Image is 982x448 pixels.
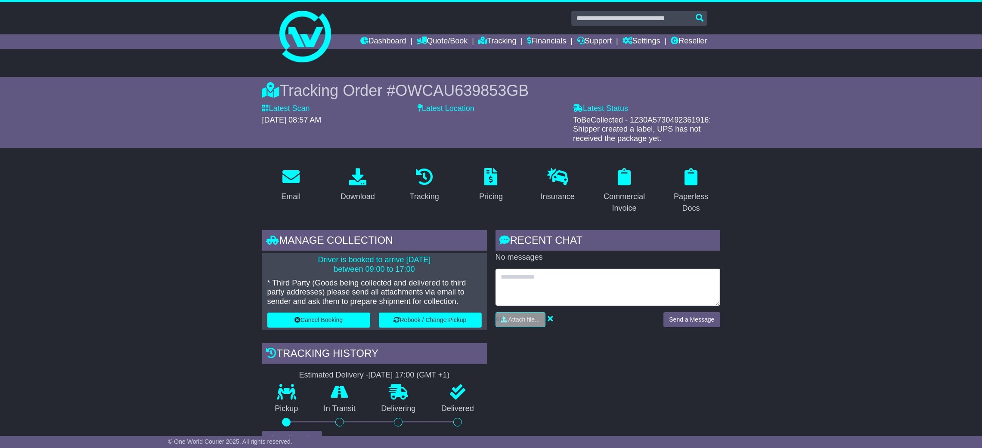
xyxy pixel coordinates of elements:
[573,116,711,143] span: ToBeCollected - 1Z30A5730492361916: Shipper created a label, UPS has not received the package yet.
[573,104,628,114] label: Latest Status
[671,34,707,49] a: Reseller
[262,104,310,114] label: Latest Scan
[496,253,720,262] p: No messages
[527,34,566,49] a: Financials
[262,230,487,253] div: Manage collection
[395,82,529,99] span: OWCAU639853GB
[267,313,370,328] button: Cancel Booking
[360,34,406,49] a: Dashboard
[262,404,311,414] p: Pickup
[262,116,322,124] span: [DATE] 08:57 AM
[379,313,482,328] button: Rebook / Change Pickup
[541,191,575,203] div: Insurance
[595,165,654,217] a: Commercial Invoice
[262,431,322,446] button: View Full Tracking
[369,371,450,380] div: [DATE] 17:00 (GMT +1)
[168,438,292,445] span: © One World Courier 2025. All rights reserved.
[262,371,487,380] div: Estimated Delivery -
[262,343,487,366] div: Tracking history
[535,165,580,206] a: Insurance
[262,81,720,100] div: Tracking Order #
[369,404,429,414] p: Delivering
[496,230,720,253] div: RECENT CHAT
[623,34,660,49] a: Settings
[663,312,720,327] button: Send a Message
[668,191,715,214] div: Paperless Docs
[335,165,381,206] a: Download
[474,165,508,206] a: Pricing
[418,104,474,114] label: Latest Location
[417,34,468,49] a: Quote/Book
[662,165,720,217] a: Paperless Docs
[267,279,482,307] p: * Third Party (Goods being collected and delivered to third party addresses) please send all atta...
[276,165,306,206] a: Email
[601,191,648,214] div: Commercial Invoice
[428,404,487,414] p: Delivered
[479,191,503,203] div: Pricing
[281,191,300,203] div: Email
[478,34,516,49] a: Tracking
[404,165,444,206] a: Tracking
[267,255,482,274] p: Driver is booked to arrive [DATE] between 09:00 to 17:00
[409,191,439,203] div: Tracking
[577,34,612,49] a: Support
[341,191,375,203] div: Download
[311,404,369,414] p: In Transit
